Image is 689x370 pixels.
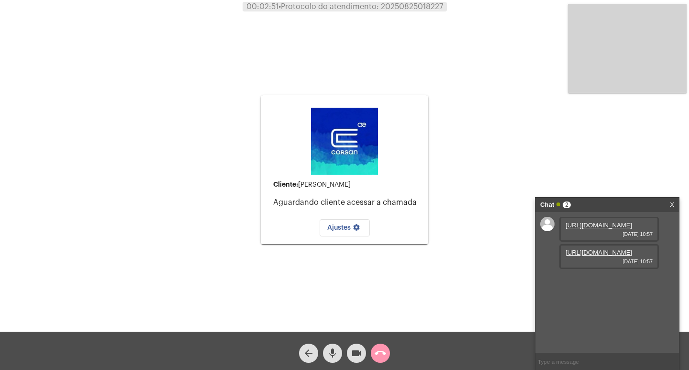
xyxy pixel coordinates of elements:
[320,219,370,236] button: Ajustes
[273,198,421,207] p: Aguardando cliente acessar a chamada
[566,231,653,237] span: [DATE] 10:57
[566,222,632,229] a: [URL][DOMAIN_NAME]
[246,3,278,11] span: 00:02:51
[563,202,571,208] span: 2
[566,258,653,264] span: [DATE] 10:57
[327,224,362,231] span: Ajustes
[273,181,421,189] div: [PERSON_NAME]
[540,198,554,212] strong: Chat
[351,348,362,359] mat-icon: videocam
[556,202,560,206] span: Online
[273,181,298,188] strong: Cliente:
[311,108,378,175] img: d4669ae0-8c07-2337-4f67-34b0df7f5ae4.jpeg
[278,3,443,11] span: Protocolo do atendimento: 20250825018227
[670,198,674,212] a: X
[375,348,386,359] mat-icon: call_end
[566,249,632,256] a: [URL][DOMAIN_NAME]
[278,3,281,11] span: •
[351,224,362,235] mat-icon: settings
[303,348,314,359] mat-icon: arrow_back
[535,353,679,370] input: Type a message
[327,348,338,359] mat-icon: mic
